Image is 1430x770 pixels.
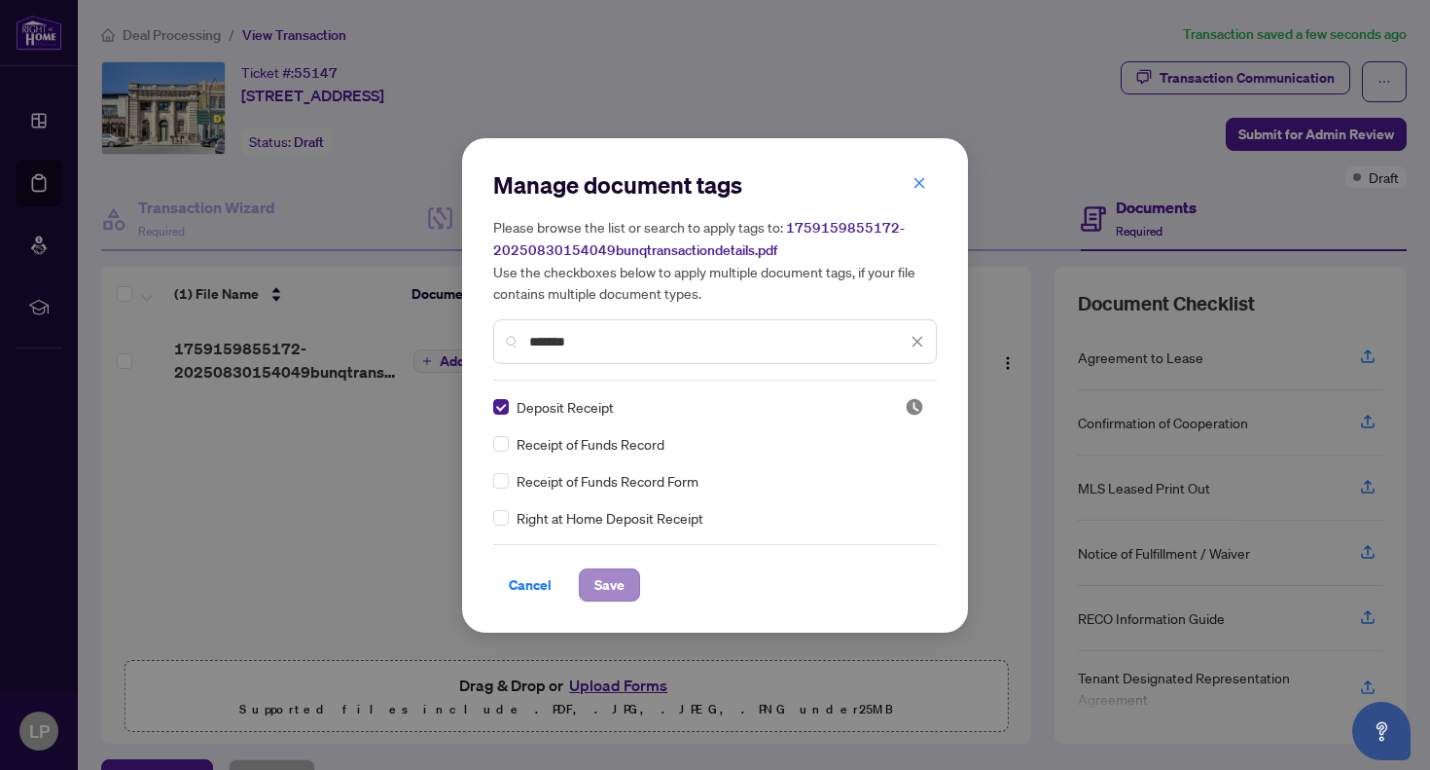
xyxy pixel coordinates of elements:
span: 1759159855172-20250830154049bunqtransactiondetails.pdf [493,219,905,259]
span: Deposit Receipt [517,396,614,418]
span: Receipt of Funds Record Form [517,470,698,492]
span: Receipt of Funds Record [517,433,664,455]
span: close [912,176,926,190]
span: Cancel [509,569,552,601]
button: Open asap [1352,702,1411,760]
span: Save [594,569,625,601]
button: Save [579,568,640,602]
span: Pending Review [905,397,924,417]
h2: Manage document tags [493,169,937,201]
img: status [905,397,924,417]
span: close [911,335,924,348]
span: Right at Home Deposit Receipt [517,507,703,529]
button: Cancel [493,568,567,602]
h5: Please browse the list or search to apply tags to: Use the checkboxes below to apply multiple doc... [493,216,937,304]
